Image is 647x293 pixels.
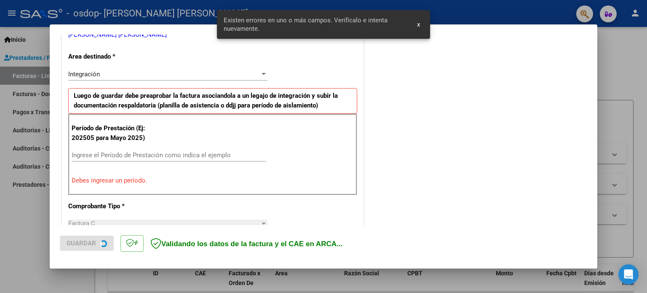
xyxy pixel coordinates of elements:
button: x [410,17,427,32]
div: Open Intercom Messenger [618,264,639,285]
span: Integración [68,70,100,78]
span: x [417,21,420,28]
span: Existen errores en uno o más campos. Verifícalo e intenta nuevamente. [224,16,407,33]
span: Validando los datos de la factura y el CAE en ARCA... [150,240,342,248]
button: Guardar [60,236,114,251]
strong: Luego de guardar debe preaprobar la factura asociandola a un legajo de integración y subir la doc... [74,92,338,109]
p: Area destinado * [68,52,155,62]
p: Debes ingresar un período. [72,176,354,185]
span: Factura C [68,220,95,227]
p: [PERSON_NAME] [PERSON_NAME] [68,30,357,40]
span: Guardar [67,239,96,247]
p: Comprobante Tipo * [68,202,155,211]
p: Período de Prestación (Ej: 202505 para Mayo 2025) [72,124,156,142]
